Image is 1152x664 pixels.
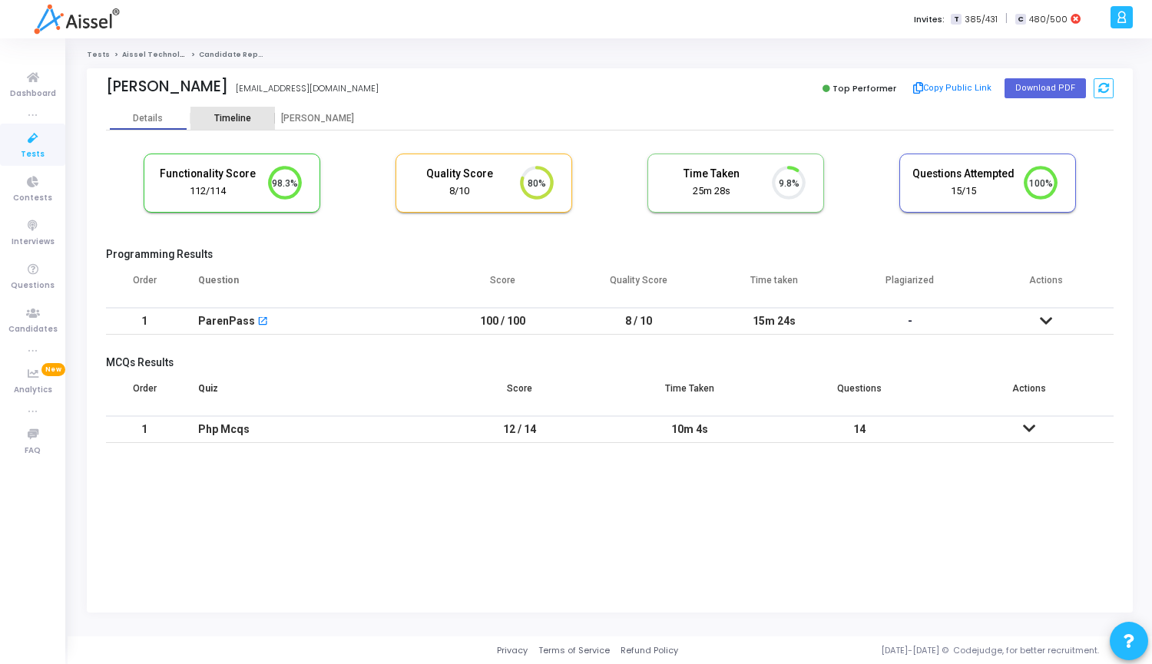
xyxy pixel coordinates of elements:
[8,323,58,336] span: Candidates
[571,308,707,335] td: 8 / 10
[538,644,610,657] a: Terms of Service
[183,373,435,416] th: Quiz
[944,373,1114,416] th: Actions
[133,113,163,124] div: Details
[106,78,228,95] div: [PERSON_NAME]
[1029,13,1068,26] span: 480/500
[408,167,511,180] h5: Quality Score
[774,416,944,443] td: 14
[14,384,52,397] span: Analytics
[435,265,571,308] th: Score
[774,373,944,416] th: Questions
[978,265,1114,308] th: Actions
[620,417,759,442] div: 10m 4s
[21,148,45,161] span: Tests
[10,88,56,101] span: Dashboard
[106,308,183,335] td: 1
[912,167,1015,180] h5: Questions Attempted
[106,248,1114,261] h5: Programming Results
[842,265,978,308] th: Plagiarized
[198,309,255,334] div: ParenPass
[497,644,528,657] a: Privacy
[87,50,110,59] a: Tests
[34,4,119,35] img: logo
[199,50,270,59] span: Candidate Report
[198,417,419,442] div: Php Mcqs
[1005,78,1086,98] button: Download PDF
[914,13,945,26] label: Invites:
[621,644,678,657] a: Refund Policy
[257,317,268,328] mat-icon: open_in_new
[435,308,571,335] td: 100 / 100
[106,416,183,443] td: 1
[1015,14,1025,25] span: C
[106,356,1114,369] h5: MCQs Results
[604,373,774,416] th: Time Taken
[909,77,997,100] button: Copy Public Link
[13,192,52,205] span: Contests
[707,308,842,335] td: 15m 24s
[214,113,251,124] div: Timeline
[571,265,707,308] th: Quality Score
[87,50,1133,60] nav: breadcrumb
[106,373,183,416] th: Order
[951,14,961,25] span: T
[25,444,41,458] span: FAQ
[156,167,259,180] h5: Functionality Score
[236,82,379,95] div: [EMAIL_ADDRESS][DOMAIN_NAME]
[833,82,896,94] span: Top Performer
[908,315,912,327] span: -
[965,13,998,26] span: 385/431
[435,373,604,416] th: Score
[41,363,65,376] span: New
[660,184,763,199] div: 25m 28s
[707,265,842,308] th: Time taken
[660,167,763,180] h5: Time Taken
[678,644,1133,657] div: [DATE]-[DATE] © Codejudge, for better recruitment.
[12,236,55,249] span: Interviews
[156,184,259,199] div: 112/114
[106,265,183,308] th: Order
[408,184,511,199] div: 8/10
[183,265,435,308] th: Question
[435,416,604,443] td: 12 / 14
[122,50,271,59] a: Aissel Technologies- Php Developer-
[1005,11,1008,27] span: |
[11,279,55,292] span: Questions
[912,184,1015,199] div: 15/15
[275,113,359,124] div: [PERSON_NAME]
